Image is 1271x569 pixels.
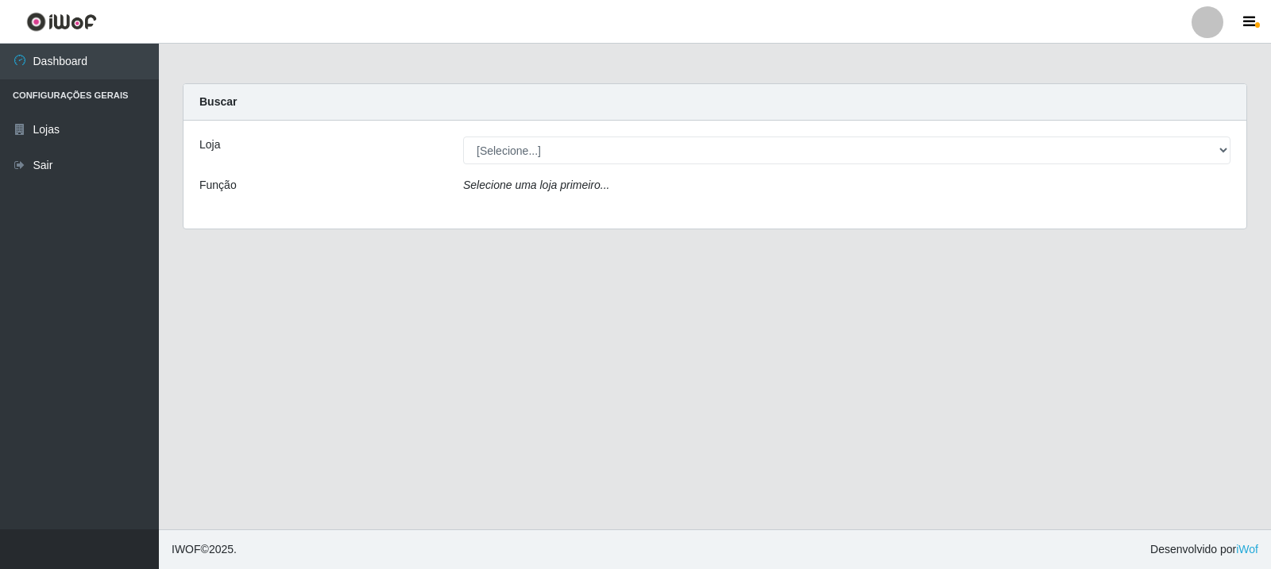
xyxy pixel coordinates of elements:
[1236,543,1258,556] a: iWof
[199,136,220,153] label: Loja
[172,541,237,558] span: © 2025 .
[199,95,237,108] strong: Buscar
[1150,541,1258,558] span: Desenvolvido por
[172,543,201,556] span: IWOF
[26,12,97,32] img: CoreUI Logo
[199,177,237,194] label: Função
[463,179,609,191] i: Selecione uma loja primeiro...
